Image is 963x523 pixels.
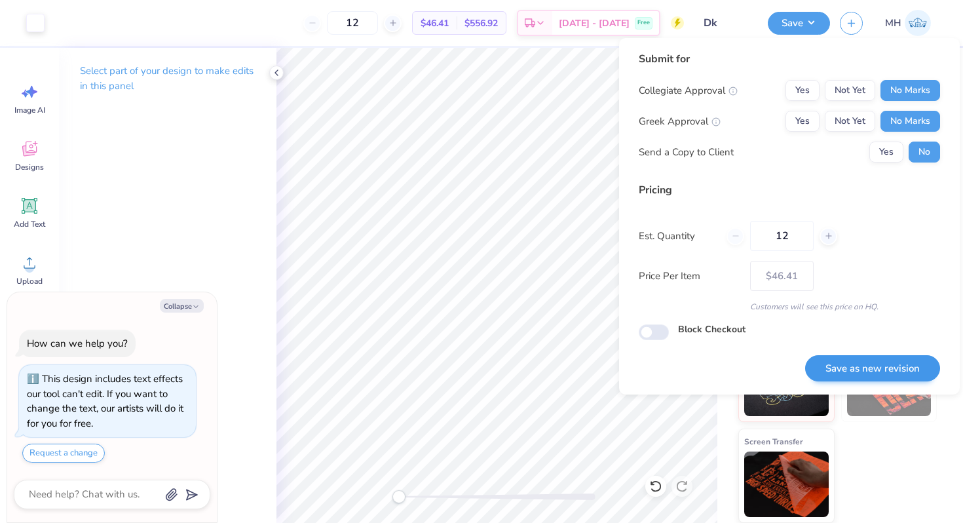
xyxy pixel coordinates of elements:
[15,162,44,172] span: Designs
[464,16,498,30] span: $556.92
[744,452,829,517] img: Screen Transfer
[785,80,820,101] button: Yes
[879,10,937,36] a: MH
[80,64,255,94] p: Select part of your design to make edits in this panel
[14,219,45,229] span: Add Text
[421,16,449,30] span: $46.41
[22,444,105,463] button: Request a change
[909,142,940,163] button: No
[559,16,630,30] span: [DATE] - [DATE]
[768,12,830,35] button: Save
[869,142,903,163] button: Yes
[16,276,43,286] span: Upload
[639,83,738,98] div: Collegiate Approval
[327,11,378,35] input: – –
[678,322,746,336] label: Block Checkout
[639,301,940,313] div: Customers will see this price on HQ.
[637,18,650,28] span: Free
[27,337,128,350] div: How can we help you?
[160,299,204,313] button: Collapse
[880,111,940,132] button: No Marks
[639,145,734,160] div: Send a Copy to Client
[785,111,820,132] button: Yes
[639,114,721,129] div: Greek Approval
[825,80,875,101] button: Not Yet
[392,490,406,503] div: Accessibility label
[805,355,940,382] button: Save as new revision
[694,10,758,36] input: Untitled Design
[639,182,940,198] div: Pricing
[750,221,814,251] input: – –
[639,269,740,284] label: Price Per Item
[744,435,803,448] span: Screen Transfer
[14,105,45,115] span: Image AI
[27,372,183,430] div: This design includes text effects our tool can't edit. If you want to change the text, our artist...
[825,111,875,132] button: Not Yet
[639,51,940,67] div: Submit for
[880,80,940,101] button: No Marks
[885,16,901,31] span: MH
[639,229,717,244] label: Est. Quantity
[905,10,931,36] img: Mitra Hegde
